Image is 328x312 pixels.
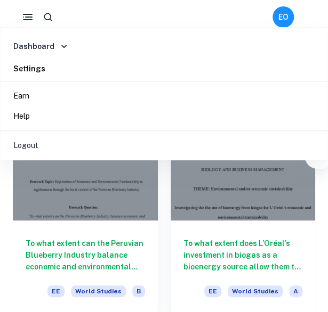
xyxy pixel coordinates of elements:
p: Logout [13,139,38,151]
a: Help [5,106,323,126]
h6: Settings [13,63,45,75]
h6: Dashboard [13,40,54,52]
a: Settings [5,61,323,77]
p: Earn [13,90,29,102]
a: Earn [5,86,323,106]
p: Help [13,110,30,122]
